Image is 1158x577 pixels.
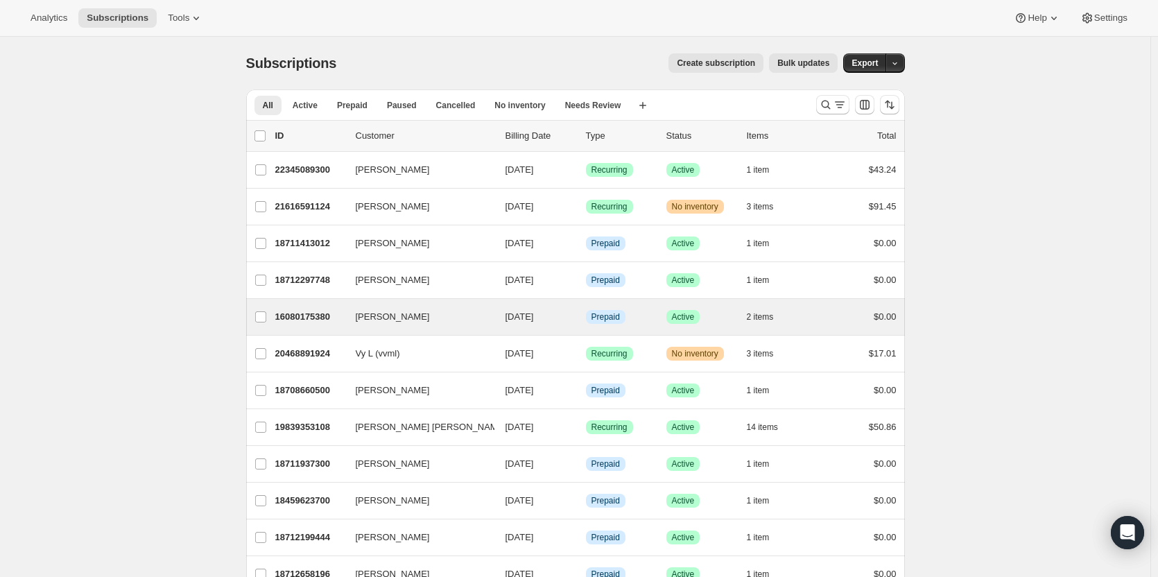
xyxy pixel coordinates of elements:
button: 2 items [747,307,789,327]
button: 1 item [747,234,785,253]
span: 1 item [747,385,770,396]
span: 14 items [747,422,778,433]
span: Prepaid [591,458,620,470]
span: $50.86 [869,422,897,432]
span: $0.00 [874,275,897,285]
button: Help [1005,8,1069,28]
span: Prepaid [591,532,620,543]
div: 18712297748[PERSON_NAME][DATE]InfoPrepaidSuccessActive1 item$0.00 [275,270,897,290]
span: $0.00 [874,385,897,395]
div: 18711937300[PERSON_NAME][DATE]InfoPrepaidSuccessActive1 item$0.00 [275,454,897,474]
p: 18712199444 [275,531,345,544]
span: $0.00 [874,458,897,469]
button: Analytics [22,8,76,28]
div: Items [747,129,816,143]
button: Settings [1072,8,1136,28]
span: [DATE] [505,201,534,212]
span: Subscriptions [246,55,337,71]
p: 18459623700 [275,494,345,508]
span: Active [672,275,695,286]
span: [DATE] [505,495,534,506]
span: [PERSON_NAME] [PERSON_NAME] [356,420,506,434]
span: [DATE] [505,238,534,248]
div: 18708660500[PERSON_NAME][DATE]InfoPrepaidSuccessActive1 item$0.00 [275,381,897,400]
span: Active [672,238,695,249]
span: [DATE] [505,164,534,175]
button: [PERSON_NAME] [347,490,486,512]
span: No inventory [494,100,545,111]
p: ID [275,129,345,143]
div: 18712199444[PERSON_NAME][DATE]InfoPrepaidSuccessActive1 item$0.00 [275,528,897,547]
div: 22345089300[PERSON_NAME][DATE]SuccessRecurringSuccessActive1 item$43.24 [275,160,897,180]
span: Vy L (vvml) [356,347,400,361]
p: 22345089300 [275,163,345,177]
button: [PERSON_NAME] [347,232,486,255]
span: 2 items [747,311,774,322]
span: Create subscription [677,58,755,69]
span: Help [1028,12,1046,24]
button: Vy L (vvml) [347,343,486,365]
span: Active [672,458,695,470]
p: 18711413012 [275,236,345,250]
button: [PERSON_NAME] [347,159,486,181]
span: 1 item [747,164,770,175]
button: 3 items [747,197,789,216]
span: Recurring [591,422,628,433]
span: $43.24 [869,164,897,175]
span: Prepaid [591,495,620,506]
span: [PERSON_NAME] [356,236,430,250]
button: 14 items [747,417,793,437]
span: Analytics [31,12,67,24]
span: Active [672,311,695,322]
button: Customize table column order and visibility [855,95,874,114]
p: Customer [356,129,494,143]
span: [DATE] [505,532,534,542]
span: Needs Review [565,100,621,111]
button: 3 items [747,344,789,363]
span: [PERSON_NAME] [356,531,430,544]
span: Recurring [591,201,628,212]
button: [PERSON_NAME] [347,196,486,218]
span: [DATE] [505,422,534,432]
span: Settings [1094,12,1127,24]
span: Prepaid [337,100,368,111]
span: [PERSON_NAME] [356,163,430,177]
span: $0.00 [874,311,897,322]
span: 1 item [747,275,770,286]
span: Prepaid [591,311,620,322]
button: [PERSON_NAME] [347,453,486,475]
span: [PERSON_NAME] [356,273,430,287]
span: All [263,100,273,111]
span: $0.00 [874,238,897,248]
span: $17.01 [869,348,897,359]
button: Bulk updates [769,53,838,73]
p: 16080175380 [275,310,345,324]
span: Subscriptions [87,12,148,24]
p: 20468891924 [275,347,345,361]
span: $0.00 [874,495,897,506]
div: 18459623700[PERSON_NAME][DATE]InfoPrepaidSuccessActive1 item$0.00 [275,491,897,510]
span: Recurring [591,348,628,359]
button: [PERSON_NAME] [347,379,486,402]
span: Cancelled [436,100,476,111]
span: Tools [168,12,189,24]
span: Prepaid [591,275,620,286]
span: No inventory [672,348,718,359]
span: 1 item [747,458,770,470]
button: [PERSON_NAME] [347,306,486,328]
span: $0.00 [874,532,897,542]
span: [PERSON_NAME] [356,200,430,214]
button: 1 item [747,528,785,547]
div: 20468891924Vy L (vvml)[DATE]SuccessRecurringWarningNo inventory3 items$17.01 [275,344,897,363]
button: 1 item [747,491,785,510]
span: No inventory [672,201,718,212]
button: Sort the results [880,95,899,114]
button: 1 item [747,160,785,180]
span: [PERSON_NAME] [356,310,430,324]
button: Create subscription [668,53,763,73]
div: 19839353108[PERSON_NAME] [PERSON_NAME][DATE]SuccessRecurringSuccessActive14 items$50.86 [275,417,897,437]
span: Active [672,495,695,506]
div: IDCustomerBilling DateTypeStatusItemsTotal [275,129,897,143]
button: [PERSON_NAME] [347,526,486,549]
span: Prepaid [591,238,620,249]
